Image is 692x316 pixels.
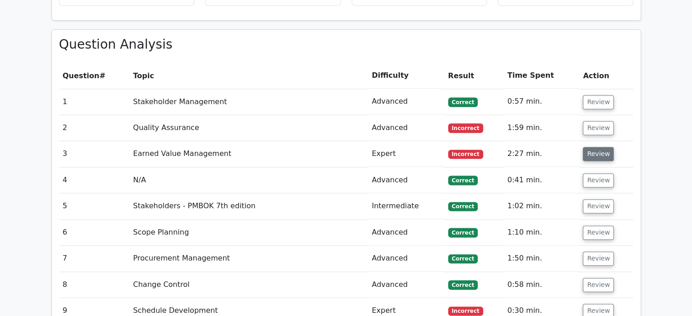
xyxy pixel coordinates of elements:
td: 8 [59,272,130,298]
th: Time Spent [504,63,579,89]
span: Correct [448,280,478,289]
td: Advanced [368,89,444,115]
td: 5 [59,193,130,219]
span: Correct [448,254,478,263]
td: 2 [59,115,130,141]
td: 1 [59,89,130,115]
td: 6 [59,220,130,246]
span: Question [63,71,100,80]
td: 2:27 min. [504,141,579,167]
th: Action [579,63,633,89]
span: Correct [448,176,478,185]
td: 4 [59,167,130,193]
th: # [59,63,130,89]
th: Topic [130,63,369,89]
td: Change Control [130,272,369,298]
span: Correct [448,97,478,106]
span: Incorrect [448,123,483,132]
td: Expert [368,141,444,167]
td: Stakeholders - PMBOK 7th edition [130,193,369,219]
span: Correct [448,202,478,211]
th: Result [444,63,504,89]
button: Review [583,199,614,213]
td: 1:10 min. [504,220,579,246]
button: Review [583,226,614,240]
button: Review [583,278,614,292]
td: 1:59 min. [504,115,579,141]
td: 0:41 min. [504,167,579,193]
button: Review [583,173,614,187]
td: 3 [59,141,130,167]
td: 0:57 min. [504,89,579,115]
td: Stakeholder Management [130,89,369,115]
button: Review [583,251,614,266]
td: N/A [130,167,369,193]
button: Review [583,121,614,135]
td: Intermediate [368,193,444,219]
th: Difficulty [368,63,444,89]
td: Quality Assurance [130,115,369,141]
span: Correct [448,228,478,237]
td: 1:02 min. [504,193,579,219]
td: Advanced [368,115,444,141]
td: Scope Planning [130,220,369,246]
td: 7 [59,246,130,271]
span: Incorrect [448,150,483,159]
h3: Question Analysis [59,37,633,52]
td: Procurement Management [130,246,369,271]
span: Incorrect [448,306,483,316]
td: Advanced [368,220,444,246]
button: Review [583,147,614,161]
td: 0:58 min. [504,272,579,298]
td: 1:50 min. [504,246,579,271]
td: Advanced [368,246,444,271]
td: Earned Value Management [130,141,369,167]
td: Advanced [368,167,444,193]
td: Advanced [368,272,444,298]
button: Review [583,95,614,109]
